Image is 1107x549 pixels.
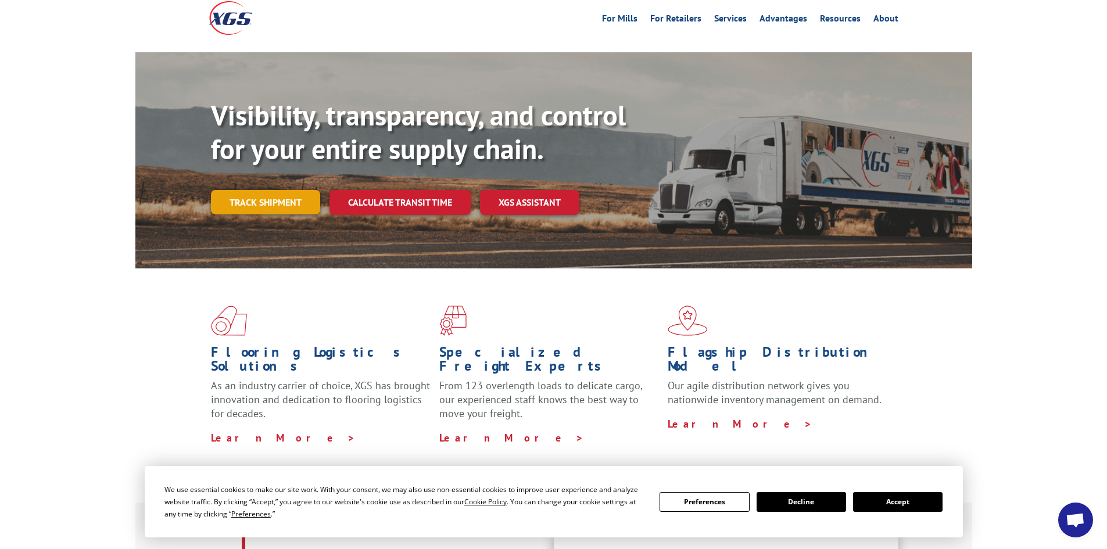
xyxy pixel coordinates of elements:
a: XGS ASSISTANT [480,190,579,215]
div: Cookie Consent Prompt [145,466,963,537]
div: We use essential cookies to make our site work. With your consent, we may also use non-essential ... [164,483,646,520]
a: Services [714,14,747,27]
a: Resources [820,14,861,27]
img: xgs-icon-total-supply-chain-intelligence-red [211,306,247,336]
span: As an industry carrier of choice, XGS has brought innovation and dedication to flooring logistics... [211,379,430,420]
a: Learn More > [439,431,584,444]
span: Cookie Policy [464,497,507,507]
b: Visibility, transparency, and control for your entire supply chain. [211,97,626,167]
h1: Flooring Logistics Solutions [211,345,431,379]
img: xgs-icon-focused-on-flooring-red [439,306,467,336]
button: Preferences [660,492,749,512]
img: xgs-icon-flagship-distribution-model-red [668,306,708,336]
a: Learn More > [668,417,812,430]
button: Decline [757,492,846,512]
a: Calculate transit time [329,190,471,215]
a: For Retailers [650,14,701,27]
span: Preferences [231,509,271,519]
a: Advantages [760,14,807,27]
a: For Mills [602,14,637,27]
a: Learn More > [211,431,356,444]
a: About [873,14,898,27]
div: Open chat [1058,503,1093,537]
button: Accept [853,492,943,512]
h1: Specialized Freight Experts [439,345,659,379]
p: From 123 overlength loads to delicate cargo, our experienced staff knows the best way to move you... [439,379,659,430]
span: Our agile distribution network gives you nationwide inventory management on demand. [668,379,882,406]
h1: Flagship Distribution Model [668,345,887,379]
a: Track shipment [211,190,320,214]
